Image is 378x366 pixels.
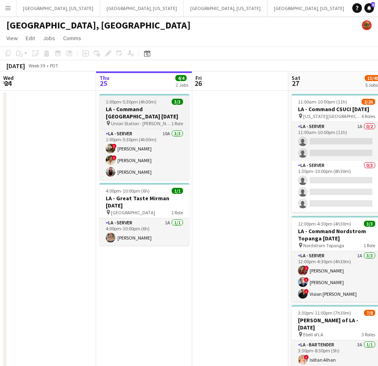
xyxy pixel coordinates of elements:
[290,79,300,88] span: 27
[184,0,267,16] button: [GEOGRAPHIC_DATA], [US_STATE]
[176,82,188,88] div: 2 Jobs
[99,94,189,180] app-job-card: 1:00pm-5:30pm (4h30m)3/3LA - Command [GEOGRAPHIC_DATA] [DATE] Union Station - [PERSON_NAME]1 Role...
[6,62,25,70] div: [DATE]
[303,242,344,248] span: Nordstrom Topanga
[362,113,375,119] span: 6 Roles
[16,0,100,16] button: [GEOGRAPHIC_DATA], [US_STATE]
[99,183,189,246] app-job-card: 4:00pm-10:00pm (6h)1/1LA - Great Taste Mirman [DATE] [GEOGRAPHIC_DATA]1 RoleLA - Server1A1/14:00p...
[99,74,109,81] span: Thu
[303,113,362,119] span: [US_STATE][GEOGRAPHIC_DATA]
[303,331,323,338] span: Ebell of LA
[99,106,189,120] h3: LA - Command [GEOGRAPHIC_DATA] [DATE]
[298,99,347,105] span: 11:00am-10:00pm (11h)
[195,74,202,81] span: Fri
[106,188,150,194] span: 4:00pm-10:00pm (6h)
[6,35,18,42] span: View
[371,2,375,7] span: 6
[63,35,81,42] span: Comms
[112,144,117,148] span: !
[364,221,375,227] span: 3/3
[304,289,309,294] span: !
[99,129,189,180] app-card-role: LA - Server10A3/31:00pm-5:30pm (4h30m)![PERSON_NAME]![PERSON_NAME][PERSON_NAME]
[6,19,191,31] h1: [GEOGRAPHIC_DATA], [GEOGRAPHIC_DATA]
[99,218,189,246] app-card-role: LA - Server1A1/14:00pm-10:00pm (6h)[PERSON_NAME]
[171,120,183,126] span: 1 Role
[43,35,55,42] span: Jobs
[27,63,47,69] span: Week 39
[267,0,351,16] button: [GEOGRAPHIC_DATA], [US_STATE]
[364,3,374,13] a: 6
[3,33,21,43] a: View
[362,331,375,338] span: 3 Roles
[172,99,183,105] span: 3/3
[40,33,58,43] a: Jobs
[23,33,38,43] a: Edit
[304,277,309,282] span: !
[106,99,156,105] span: 1:00pm-5:30pm (4h30m)
[3,74,14,81] span: Wed
[172,188,183,194] span: 1/1
[364,310,375,316] span: 7/8
[175,75,187,81] span: 4/4
[304,266,309,270] span: !
[298,221,351,227] span: 12:00pm-4:30pm (4h30m)
[304,355,309,360] span: !
[100,0,184,16] button: [GEOGRAPHIC_DATA], [US_STATE]
[171,209,183,216] span: 1 Role
[362,99,375,105] span: 2/26
[362,20,372,30] app-user-avatar: Rollin Hero
[292,74,300,81] span: Sat
[111,120,171,126] span: Union Station - [PERSON_NAME]
[98,79,109,88] span: 25
[111,209,155,216] span: [GEOGRAPHIC_DATA]
[2,79,14,88] span: 24
[194,79,202,88] span: 26
[50,63,58,69] div: PDT
[298,310,351,316] span: 3:30pm-11:00pm (7h30m)
[364,242,375,248] span: 1 Role
[99,195,189,209] h3: LA - Great Taste Mirman [DATE]
[112,155,117,160] span: !
[60,33,84,43] a: Comms
[26,35,35,42] span: Edit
